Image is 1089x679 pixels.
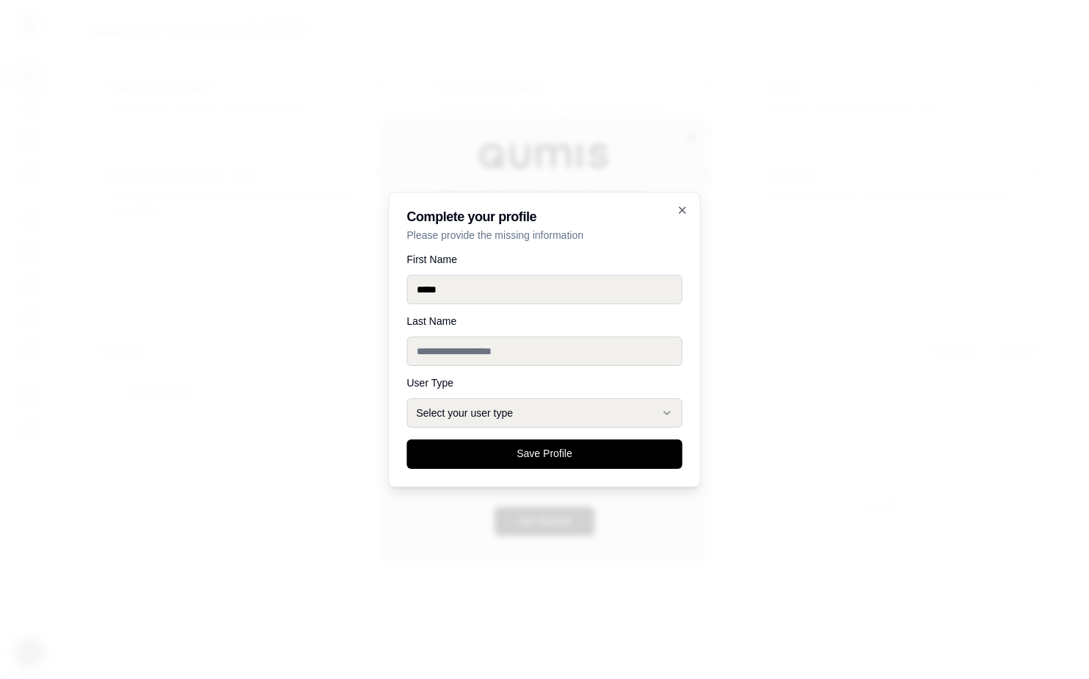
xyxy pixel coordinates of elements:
[407,316,683,326] label: Last Name
[407,210,683,223] h2: Complete your profile
[407,228,683,242] p: Please provide the missing information
[407,439,683,469] button: Save Profile
[407,378,683,388] label: User Type
[407,254,683,265] label: First Name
